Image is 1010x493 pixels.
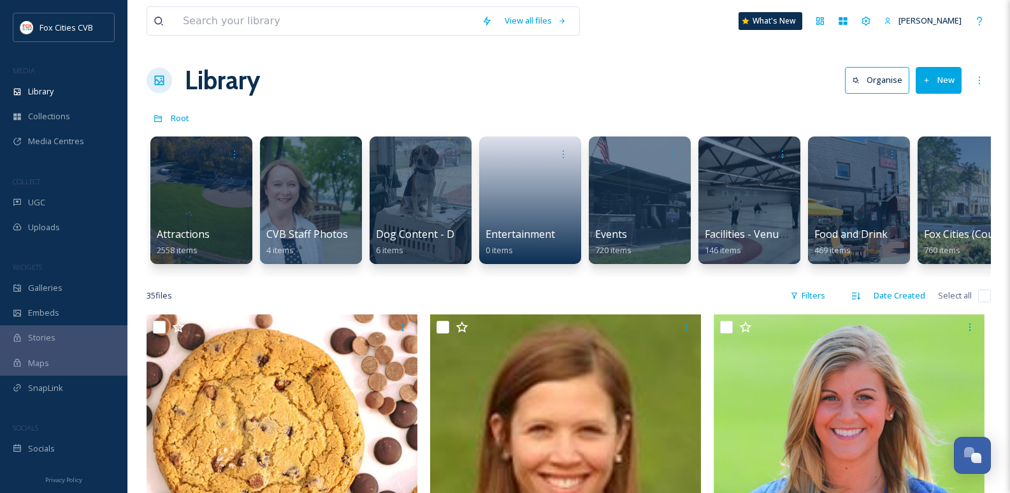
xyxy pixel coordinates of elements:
span: COLLECT [13,177,40,186]
span: 760 items [924,244,960,256]
span: MEDIA [13,66,35,75]
span: 35 file s [147,290,172,302]
div: Filters [784,283,832,308]
span: Embeds [28,307,59,319]
span: Select all [938,290,972,302]
span: 6 items [376,244,403,256]
span: Root [171,112,189,124]
span: 2558 items [157,244,198,256]
a: Dog Content - Dog Friendly6 items [376,228,507,256]
a: Attractions2558 items [157,228,210,256]
span: 720 items [595,244,631,256]
span: Dog Content - Dog Friendly [376,227,507,241]
span: Collections [28,110,70,122]
input: Search your library [177,7,475,35]
span: Uploads [28,221,60,233]
a: Facilities - Venues - Meeting Spaces146 items [705,228,874,256]
span: Maps [28,357,49,369]
span: Galleries [28,282,62,294]
a: Food and Drink469 items [814,228,888,256]
span: Facilities - Venues - Meeting Spaces [705,227,874,241]
a: [PERSON_NAME] [877,8,968,33]
span: WIDGETS [13,262,42,272]
span: UGC [28,196,45,209]
a: Privacy Policy [45,471,82,487]
a: Events720 items [595,228,631,256]
span: Media Centres [28,135,84,147]
span: Privacy Policy [45,476,82,484]
span: Entertainment [486,227,555,241]
button: Organise [845,67,909,93]
a: Library [185,61,260,99]
a: What's New [739,12,802,30]
span: 146 items [705,244,741,256]
span: SOCIALS [13,423,38,432]
a: Root [171,110,189,126]
span: Library [28,85,54,98]
button: New [916,67,962,93]
span: CVB Staff Photos [266,227,348,241]
span: Food and Drink [814,227,888,241]
span: [PERSON_NAME] [898,15,962,26]
a: Organise [845,67,916,93]
span: 4 items [266,244,294,256]
span: Attractions [157,227,210,241]
span: Events [595,227,627,241]
span: 0 items [486,244,513,256]
a: CVB Staff Photos4 items [266,228,348,256]
span: Stories [28,332,55,344]
a: Entertainment0 items [486,228,555,256]
span: Fox Cities CVB [40,22,93,33]
a: View all files [498,8,573,33]
span: Socials [28,443,55,455]
button: Open Chat [954,437,991,474]
span: 469 items [814,244,851,256]
img: images.png [20,21,33,34]
span: SnapLink [28,382,63,394]
div: Date Created [867,283,932,308]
